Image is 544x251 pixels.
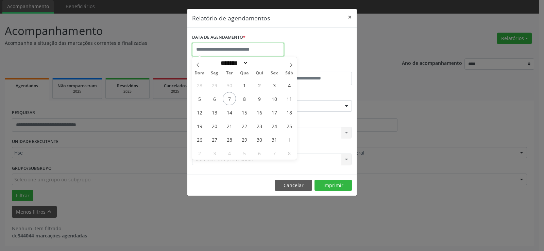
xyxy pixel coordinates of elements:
span: Setembro 30, 2025 [223,78,236,92]
span: Outubro 14, 2025 [223,106,236,119]
span: Outubro 5, 2025 [193,92,206,105]
span: Novembro 6, 2025 [253,146,266,160]
span: Outubro 3, 2025 [268,78,281,92]
span: Outubro 1, 2025 [238,78,251,92]
span: Outubro 30, 2025 [253,133,266,146]
label: ATÉ [274,61,352,72]
span: Qua [237,71,252,75]
span: Outubro 11, 2025 [283,92,296,105]
span: Outubro 18, 2025 [283,106,296,119]
span: Outubro 2, 2025 [253,78,266,92]
span: Novembro 5, 2025 [238,146,251,160]
button: Close [343,9,357,25]
span: Outubro 12, 2025 [193,106,206,119]
span: Outubro 28, 2025 [223,133,236,146]
button: Cancelar [275,180,312,191]
span: Outubro 15, 2025 [238,106,251,119]
span: Novembro 1, 2025 [283,133,296,146]
span: Sex [267,71,282,75]
span: Seg [207,71,222,75]
label: DATA DE AGENDAMENTO [192,32,245,43]
span: Outubro 20, 2025 [208,119,221,132]
span: Outubro 7, 2025 [223,92,236,105]
span: Outubro 6, 2025 [208,92,221,105]
span: Novembro 2, 2025 [193,146,206,160]
span: Outubro 21, 2025 [223,119,236,132]
span: Novembro 3, 2025 [208,146,221,160]
span: Outubro 4, 2025 [283,78,296,92]
span: Outubro 27, 2025 [208,133,221,146]
span: Outubro 26, 2025 [193,133,206,146]
span: Outubro 13, 2025 [208,106,221,119]
input: Year [248,59,271,67]
span: Outubro 8, 2025 [238,92,251,105]
span: Novembro 8, 2025 [283,146,296,160]
span: Setembro 29, 2025 [208,78,221,92]
span: Outubro 31, 2025 [268,133,281,146]
span: Novembro 4, 2025 [223,146,236,160]
span: Outubro 9, 2025 [253,92,266,105]
span: Setembro 28, 2025 [193,78,206,92]
span: Outubro 16, 2025 [253,106,266,119]
span: Outubro 24, 2025 [268,119,281,132]
span: Qui [252,71,267,75]
span: Outubro 22, 2025 [238,119,251,132]
button: Imprimir [314,180,352,191]
h5: Relatório de agendamentos [192,14,270,22]
span: Outubro 23, 2025 [253,119,266,132]
span: Sáb [282,71,297,75]
span: Outubro 10, 2025 [268,92,281,105]
span: Outubro 25, 2025 [283,119,296,132]
span: Dom [192,71,207,75]
span: Outubro 17, 2025 [268,106,281,119]
span: Outubro 19, 2025 [193,119,206,132]
span: Outubro 29, 2025 [238,133,251,146]
span: Novembro 7, 2025 [268,146,281,160]
select: Month [218,59,248,67]
span: Ter [222,71,237,75]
